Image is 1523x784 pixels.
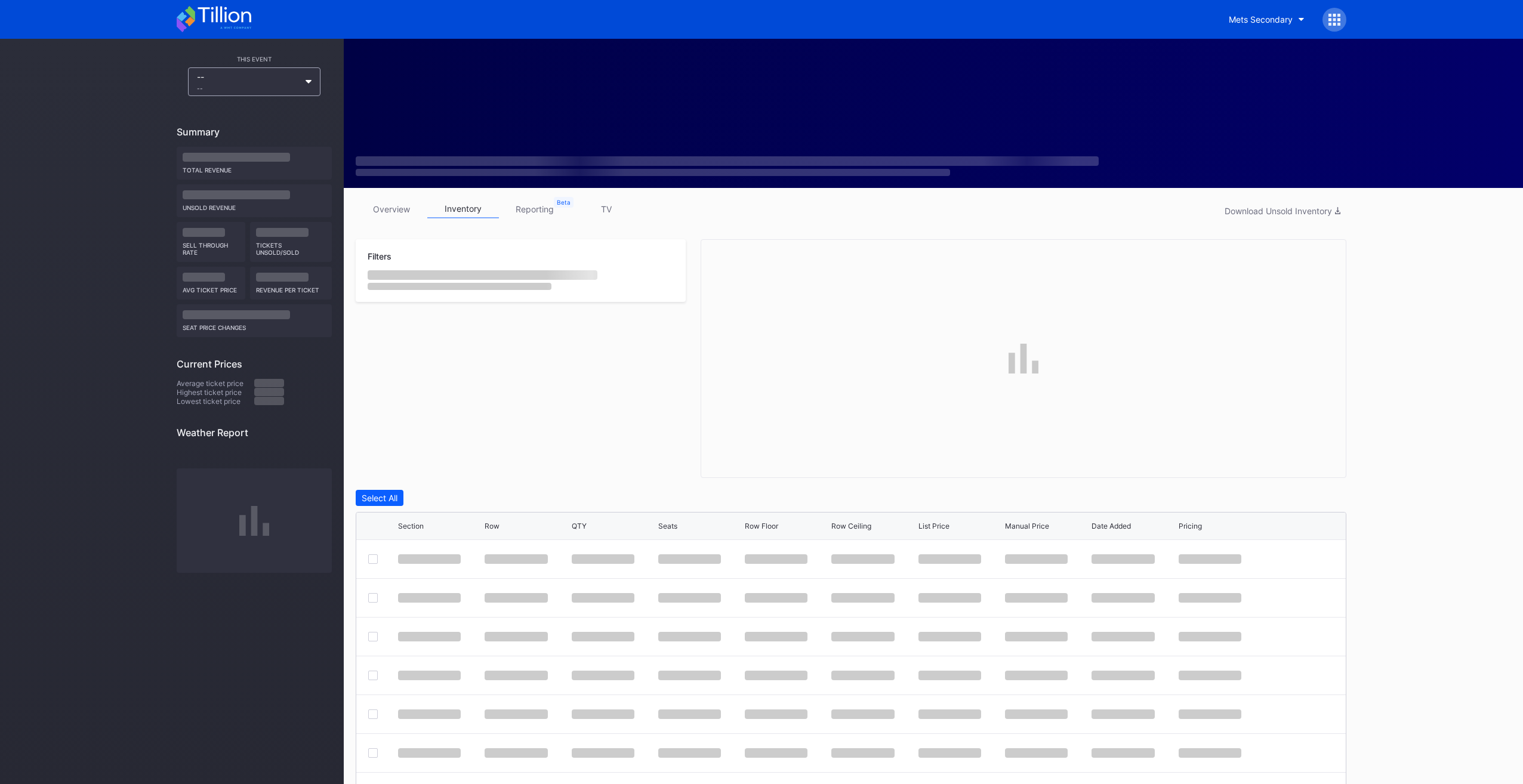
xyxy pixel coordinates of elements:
[831,521,871,530] div: Row Ceiling
[1219,203,1346,219] button: Download Unsold Inventory
[183,237,239,256] div: Sell Through Rate
[658,521,677,530] div: Seats
[183,282,239,294] div: Avg ticket price
[356,200,427,218] a: overview
[183,162,326,174] div: Total Revenue
[256,237,326,256] div: Tickets Unsold/Sold
[177,388,254,397] div: Highest ticket price
[499,200,571,218] a: reporting
[1220,8,1314,30] button: Mets Secondary
[485,521,500,530] div: Row
[1229,14,1293,24] div: Mets Secondary
[183,199,326,211] div: Unsold Revenue
[177,55,332,63] div: This Event
[177,427,332,439] div: Weather Report
[356,490,403,506] button: Select All
[1225,206,1340,216] div: Download Unsold Inventory
[256,282,326,294] div: Revenue per ticket
[362,493,397,503] div: Select All
[183,319,326,331] div: seat price changes
[368,251,674,261] div: Filters
[1092,521,1131,530] div: Date Added
[571,200,642,218] a: TV
[918,521,949,530] div: List Price
[1005,521,1049,530] div: Manual Price
[398,521,424,530] div: Section
[177,397,254,406] div: Lowest ticket price
[745,521,778,530] div: Row Floor
[572,521,587,530] div: QTY
[197,72,300,92] div: --
[427,200,499,218] a: inventory
[177,126,332,138] div: Summary
[197,85,300,92] div: --
[177,379,254,388] div: Average ticket price
[1179,521,1202,530] div: Pricing
[177,358,332,370] div: Current Prices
